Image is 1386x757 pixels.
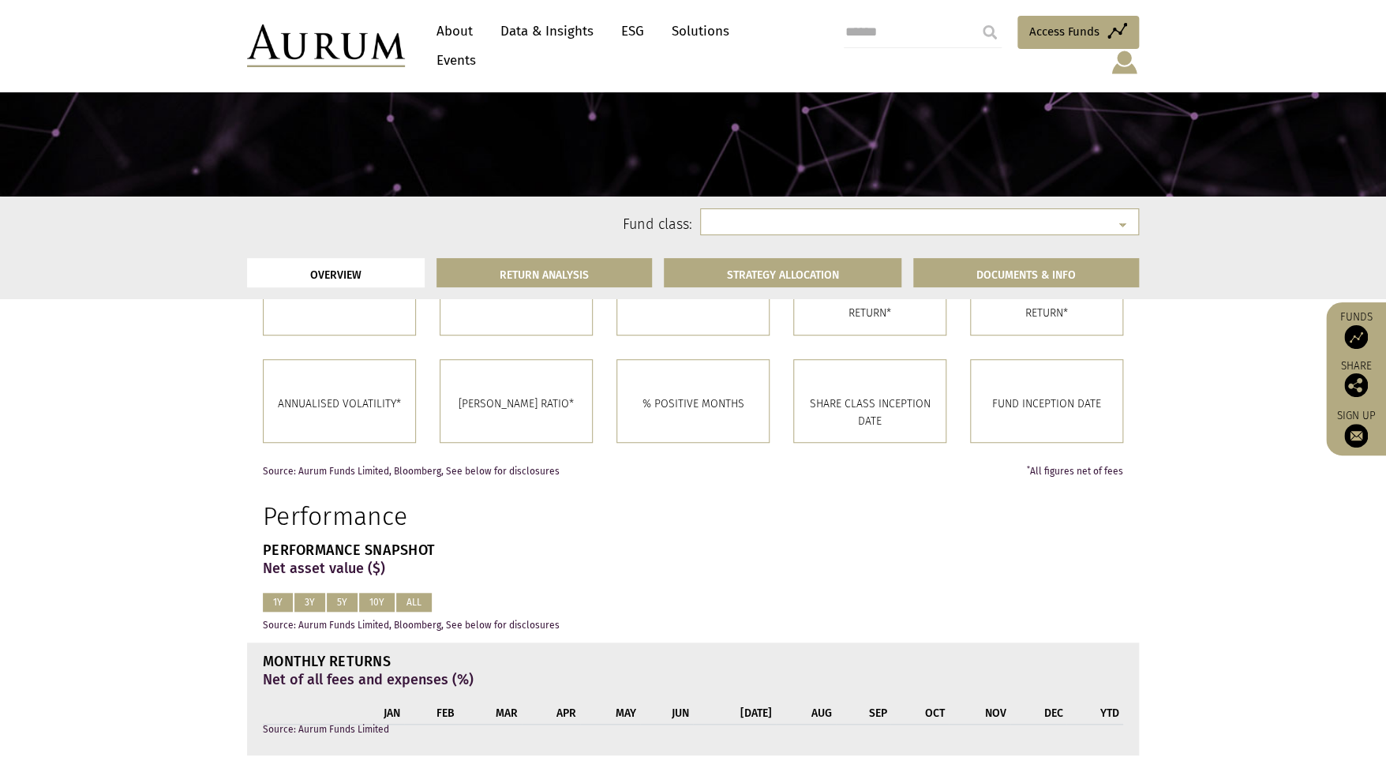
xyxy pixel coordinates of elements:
[806,395,934,431] p: SHARE CLASS INCEPTION DATE
[359,593,395,612] button: 10Y
[263,620,1123,631] p: Source: Aurum Funds Limited, Bloomberg, See below for disclosures
[664,258,902,287] a: STRATEGY ALLOCATION
[396,593,432,612] button: ALL
[693,703,776,725] th: [DATE]
[263,501,681,531] h1: Performance
[263,653,391,670] strong: MONTHLY RETURNS
[1344,373,1368,397] img: Share this post
[776,703,836,725] th: AUG
[949,703,1010,725] th: NOV
[1334,409,1378,448] a: Sign up
[1027,467,1123,477] span: All figures net of fees
[263,671,474,688] strong: Net of all fees and expenses (%)
[263,542,435,559] strong: PERFORMANCE SNAPSHOT
[1066,703,1123,725] th: YTD
[629,395,757,413] p: % POSITIVE MONTHS
[836,703,890,725] th: SEP
[913,258,1139,287] a: DOCUMENTS & INFO
[263,593,293,612] button: 1Y
[806,287,934,323] p: ROLLING 12 MONTH RETURN*
[436,258,652,287] a: RETURN ANALYSIS
[263,467,560,477] span: Source: Aurum Funds Limited, Bloomberg, See below for disclosures
[1344,424,1368,448] img: Sign up to our newsletter
[294,593,325,612] button: 3Y
[1334,361,1378,397] div: Share
[1010,703,1067,725] th: DEC
[890,703,949,725] th: OCT
[263,560,385,577] strong: Net asset value ($)
[263,725,1123,735] p: Source: Aurum Funds Limited
[1344,325,1368,349] img: Access Funds
[275,395,403,413] p: ANNUALISED VOLATILITY*
[580,703,640,725] th: MAY
[404,703,459,725] th: FEB
[399,215,692,235] label: Fund class:
[1334,310,1378,349] a: Funds
[452,395,580,413] p: [PERSON_NAME] RATIO*
[459,703,522,725] th: MAR
[640,703,693,725] th: JUN
[983,395,1111,413] p: FUND INCEPTION DATE
[353,703,404,725] th: JAN
[327,593,358,612] button: 5Y
[983,287,1111,323] p: COMPOUND ANNUAL RETURN*
[522,703,580,725] th: APR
